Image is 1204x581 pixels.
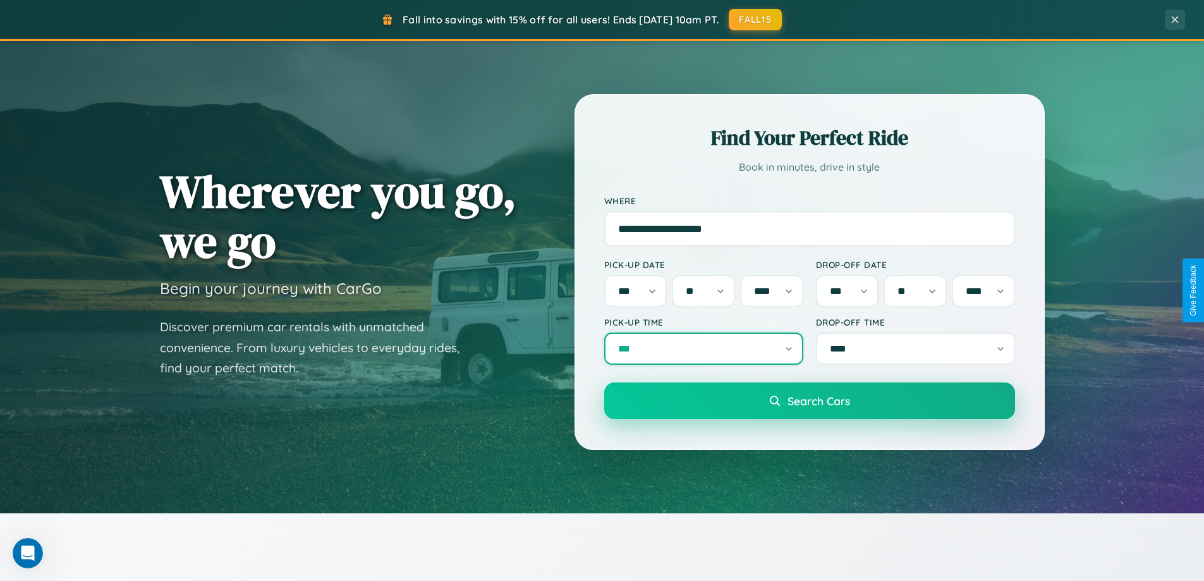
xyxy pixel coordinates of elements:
h2: Find Your Perfect Ride [604,124,1015,152]
button: FALL15 [729,9,782,30]
p: Book in minutes, drive in style [604,158,1015,176]
label: Where [604,195,1015,206]
p: Discover premium car rentals with unmatched convenience. From luxury vehicles to everyday rides, ... [160,317,476,379]
label: Pick-up Date [604,259,803,270]
h1: Wherever you go, we go [160,166,516,266]
h3: Begin your journey with CarGo [160,279,382,298]
label: Pick-up Time [604,317,803,327]
div: Give Feedback [1189,265,1198,316]
iframe: Intercom live chat [13,538,43,568]
label: Drop-off Time [816,317,1015,327]
label: Drop-off Date [816,259,1015,270]
span: Fall into savings with 15% off for all users! Ends [DATE] 10am PT. [403,13,719,26]
span: Search Cars [787,394,850,408]
button: Search Cars [604,382,1015,419]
